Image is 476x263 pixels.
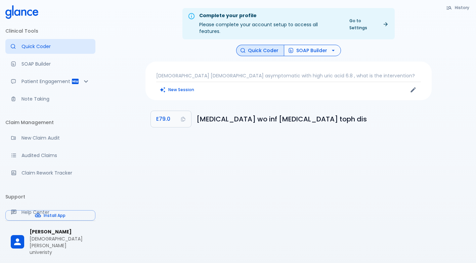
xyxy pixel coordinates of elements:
div: Complete your profile [199,12,340,20]
p: Quick Coder [21,43,90,50]
p: [DEMOGRAPHIC_DATA][PERSON_NAME] univeristy [30,235,90,256]
button: SOAP Builder [284,45,341,57]
div: [PERSON_NAME][DEMOGRAPHIC_DATA][PERSON_NAME] univeristy [5,224,95,260]
p: Help Center [21,209,90,216]
p: New Claim Audit [21,135,90,141]
div: Patient Reports & Referrals [5,74,95,89]
a: Advanced note-taking [5,91,95,106]
a: Monitor progress of claim corrections [5,165,95,180]
a: Docugen: Compose a clinical documentation in seconds [5,57,95,71]
p: Audited Claims [21,152,90,159]
p: Claim Rework Tracker [21,170,90,176]
li: Clinical Tools [5,23,95,39]
button: Copy Code E79.0 to clipboard [151,111,191,127]
p: SOAP Builder [21,61,90,67]
button: Install App [5,210,95,221]
a: Moramiz: Find ICD10AM codes instantly [5,39,95,54]
div: Please complete your account setup to access all features. [199,10,340,37]
h6: Hyperuricaemia without signs of inflammatory arthritis and tophaceous disease [197,114,426,124]
button: Quick Coder [236,45,284,57]
li: Claim Management [5,114,95,130]
li: Support [5,189,95,205]
p: Note Taking [21,96,90,102]
span: [PERSON_NAME] [30,228,90,235]
a: Get help from our support team [5,205,95,220]
p: [DEMOGRAPHIC_DATA] [DEMOGRAPHIC_DATA] asymptomatic with high uric acid 6.8 , what is the interven... [156,72,421,79]
button: Clears all inputs and results. [156,85,198,95]
span: E79.0 [156,114,170,124]
button: History [443,3,473,12]
a: Audit a new claim [5,130,95,145]
p: Patient Engagement [21,78,71,85]
button: Edit [408,85,418,95]
a: View audited claims [5,148,95,163]
a: Go to Settings [345,16,392,33]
